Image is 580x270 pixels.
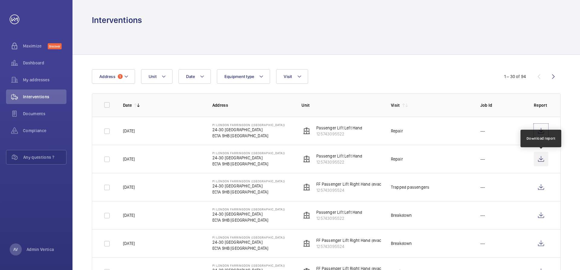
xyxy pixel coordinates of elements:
[391,184,429,190] div: Trapped passengers
[212,155,285,161] p: 24-30 [GEOGRAPHIC_DATA]
[316,187,395,193] p: 125743095524
[316,237,395,243] p: FF Passenger Lift Right Hand (evacuation)
[391,212,412,218] div: Breakdown
[480,184,485,190] p: ---
[504,73,526,80] div: 1 – 30 of 94
[316,131,362,137] p: 125743095522
[391,102,400,108] p: Visit
[527,136,556,141] div: Download report
[303,184,310,191] img: elevator.svg
[303,240,310,247] img: elevator.svg
[212,179,285,183] p: PI London Farringdon ([GEOGRAPHIC_DATA])
[217,69,270,84] button: Equipment type
[92,69,135,84] button: Address1
[480,156,485,162] p: ---
[212,239,285,245] p: 24-30 [GEOGRAPHIC_DATA]
[212,217,285,223] p: EC1A 9HB [GEOGRAPHIC_DATA]
[303,212,310,219] img: elevator.svg
[123,156,135,162] p: [DATE]
[123,184,135,190] p: [DATE]
[303,155,310,163] img: elevator.svg
[23,43,48,49] span: Maximize
[212,245,285,251] p: EC1A 9HB [GEOGRAPHIC_DATA]
[212,264,285,267] p: PI London Farringdon ([GEOGRAPHIC_DATA])
[316,181,395,187] p: FF Passenger Lift Right Hand (evacuation)
[141,69,172,84] button: Unit
[480,128,485,134] p: ---
[212,161,285,167] p: EC1A 9HB [GEOGRAPHIC_DATA]
[316,159,362,165] p: 125743095522
[480,102,524,108] p: Job Id
[316,209,362,215] p: Passenger Lift Left Hand
[212,236,285,239] p: PI London Farringdon ([GEOGRAPHIC_DATA])
[23,111,66,117] span: Documents
[212,123,285,127] p: PI London Farringdon ([GEOGRAPHIC_DATA])
[316,215,362,221] p: 125743095522
[149,74,156,79] span: Unit
[212,151,285,155] p: PI London Farringdon ([GEOGRAPHIC_DATA])
[534,102,548,108] p: Report
[276,69,308,84] button: Visit
[48,43,62,49] span: Discover
[179,69,211,84] button: Date
[92,15,142,26] h1: Interventions
[284,74,292,79] span: Visit
[23,94,66,100] span: Interventions
[480,240,485,246] p: ---
[118,74,123,79] span: 1
[212,127,285,133] p: 24-30 [GEOGRAPHIC_DATA]
[316,125,362,131] p: Passenger Lift Left Hand
[212,189,285,195] p: EC1A 9HB [GEOGRAPHIC_DATA]
[316,153,362,159] p: Passenger Lift Left Hand
[27,246,54,252] p: Admin Vertica
[23,60,66,66] span: Dashboard
[391,156,403,162] div: Repair
[123,128,135,134] p: [DATE]
[212,211,285,217] p: 24-30 [GEOGRAPHIC_DATA]
[23,154,66,160] span: Any questions ?
[23,77,66,83] span: My addresses
[303,127,310,135] img: elevator.svg
[23,128,66,134] span: Compliance
[212,207,285,211] p: PI London Farringdon ([GEOGRAPHIC_DATA])
[212,133,285,139] p: EC1A 9HB [GEOGRAPHIC_DATA]
[480,212,485,218] p: ---
[212,102,292,108] p: Address
[212,183,285,189] p: 24-30 [GEOGRAPHIC_DATA]
[13,246,18,252] p: AV
[186,74,195,79] span: Date
[123,212,135,218] p: [DATE]
[224,74,254,79] span: Equipment type
[301,102,381,108] p: Unit
[123,240,135,246] p: [DATE]
[123,102,132,108] p: Date
[391,128,403,134] div: Repair
[391,240,412,246] div: Breakdown
[99,74,115,79] span: Address
[316,243,395,249] p: 125743095524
